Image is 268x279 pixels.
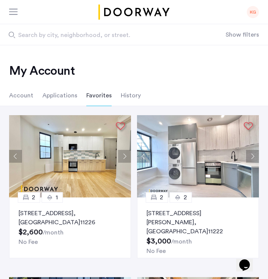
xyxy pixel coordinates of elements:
li: History [121,85,141,106]
span: Search by city, neighborhood, or street. [18,31,199,40]
button: Next apartment [246,150,259,163]
img: 2013_638472368135661179.jpeg [137,115,259,197]
button: Next apartment [118,150,131,163]
button: Previous apartment [137,150,150,163]
sub: /month [171,239,192,245]
p: [STREET_ADDRESS][PERSON_NAME] 11222 [146,209,249,236]
span: $3,000 [146,237,171,245]
a: 22[STREET_ADDRESS][PERSON_NAME], [GEOGRAPHIC_DATA]11222No Fee [137,197,259,258]
li: Applications [42,85,77,106]
button: Previous apartment [9,150,22,163]
button: Show or hide filters [226,30,259,39]
span: No Fee [146,248,166,254]
span: 1 [56,193,58,202]
span: $2,600 [19,228,43,236]
h2: My Account [9,63,259,79]
a: 21[STREET_ADDRESS], [GEOGRAPHIC_DATA]11226No Fee [9,197,131,258]
img: dc6efc1f-24ba-4395-9182-45437e21be9a_638906327222857219.jpeg [9,115,131,197]
span: 2 [32,193,35,202]
li: Account [9,85,33,106]
div: KG [247,6,259,18]
p: [STREET_ADDRESS] 11226 [19,209,122,227]
span: 2 [184,193,187,202]
li: Favorites [86,85,112,106]
span: 2 [160,193,163,202]
img: logo [97,5,171,20]
sub: /month [43,230,64,236]
a: Cazamio logo [97,5,171,20]
iframe: chat widget [236,249,260,271]
span: No Fee [19,239,38,245]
